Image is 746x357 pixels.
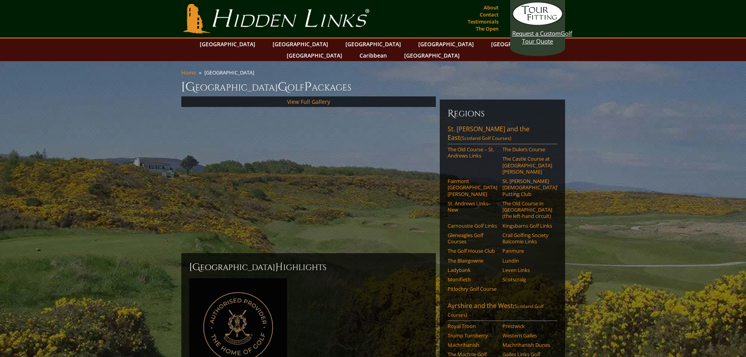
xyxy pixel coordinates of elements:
[502,276,552,283] a: Scotscraig
[487,38,551,50] a: [GEOGRAPHIC_DATA]
[287,98,330,105] a: View Full Gallery
[448,323,497,329] a: Royal Troon
[275,261,283,274] span: H
[448,223,497,229] a: Carnoustie Golf Links
[400,50,464,61] a: [GEOGRAPHIC_DATA]
[448,276,497,283] a: Monifieth
[502,342,552,348] a: Machrihanish Dunes
[502,232,552,245] a: Crail Golfing Society Balcomie Links
[502,267,552,273] a: Leven Links
[283,50,346,61] a: [GEOGRAPHIC_DATA]
[269,38,332,50] a: [GEOGRAPHIC_DATA]
[512,2,563,45] a: Request a CustomGolf Tour Quote
[466,16,500,27] a: Testimonials
[448,107,557,120] h6: Regions
[448,303,544,318] span: (Scotland Golf Courses)
[502,200,552,219] a: The Old Course in [GEOGRAPHIC_DATA] (the left-hand circuit)
[204,69,257,76] li: [GEOGRAPHIC_DATA]
[478,9,500,20] a: Contact
[502,146,552,152] a: The Duke’s Course
[341,38,405,50] a: [GEOGRAPHIC_DATA]
[448,232,497,245] a: Gleneagles Golf Courses
[448,248,497,254] a: The Golf House Club
[448,332,497,339] a: Trump Turnberry
[474,23,500,34] a: The Open
[448,146,497,159] a: The Old Course – St. Andrews Links
[448,125,557,144] a: St. [PERSON_NAME] and the East(Scotland Golf Courses)
[278,79,287,95] span: G
[189,261,428,274] h2: [GEOGRAPHIC_DATA] ighlights
[460,135,511,141] span: (Scotland Golf Courses)
[448,286,497,292] a: Pitlochry Golf Course
[181,69,196,76] a: Home
[482,2,500,13] a: About
[181,79,565,95] h1: [GEOGRAPHIC_DATA] olf ackages
[448,200,497,213] a: St. Andrews Links–New
[356,50,391,61] a: Caribbean
[448,342,497,348] a: Machrihanish
[196,38,259,50] a: [GEOGRAPHIC_DATA]
[502,178,552,197] a: St. [PERSON_NAME] [DEMOGRAPHIC_DATA]’ Putting Club
[502,332,552,339] a: Western Gailes
[304,79,312,95] span: P
[512,29,561,37] span: Request a Custom
[448,267,497,273] a: Ladybank
[414,38,478,50] a: [GEOGRAPHIC_DATA]
[502,223,552,229] a: Kingsbarns Golf Links
[502,248,552,254] a: Panmure
[502,257,552,264] a: Lundin
[448,257,497,264] a: The Blairgowrie
[448,301,557,321] a: Ayrshire and the West(Scotland Golf Courses)
[502,323,552,329] a: Prestwick
[502,156,552,175] a: The Castle Course at [GEOGRAPHIC_DATA][PERSON_NAME]
[448,178,497,197] a: Fairmont [GEOGRAPHIC_DATA][PERSON_NAME]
